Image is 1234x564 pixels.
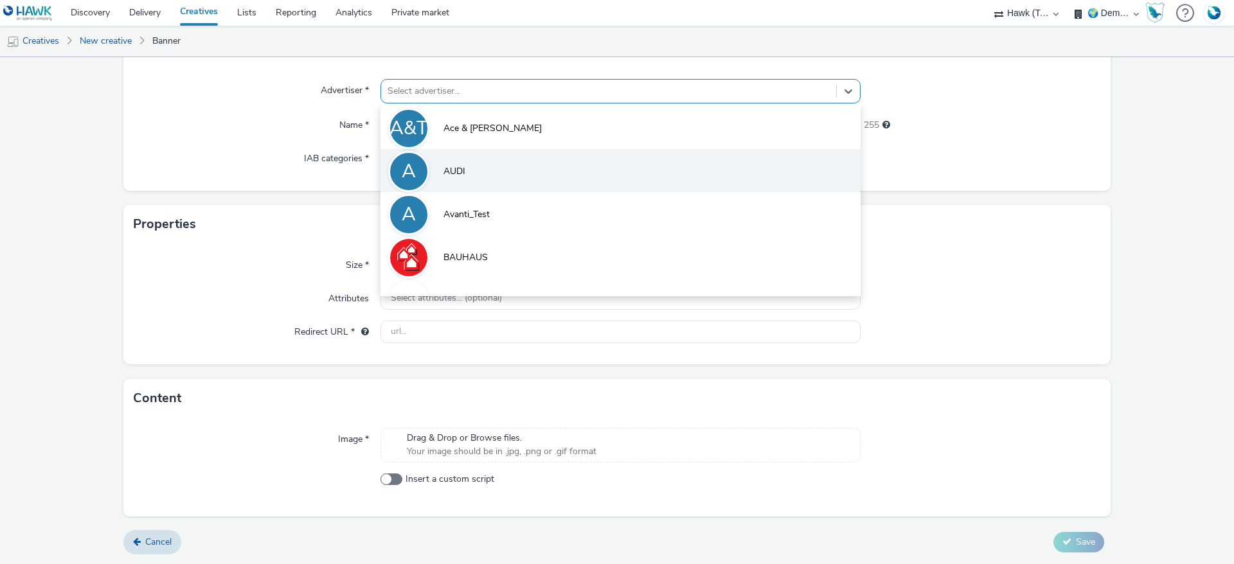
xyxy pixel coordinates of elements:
label: IAB categories * [299,147,374,165]
img: BAUHAUS [390,239,427,276]
label: Image * [333,428,374,446]
span: Cancel [145,536,172,548]
img: Chef & Brewer [390,282,427,319]
span: 255 [864,119,879,132]
h3: Content [133,389,181,408]
a: New creative [73,26,138,57]
span: AUDI [443,165,465,178]
a: Hawk Academy [1145,3,1170,23]
div: URL will be used as a validation URL with some SSPs and it will be the redirection URL of your cr... [355,326,369,339]
span: Insert a custom script [406,473,494,486]
span: Select attributes... (optional) [391,293,502,304]
div: A [402,197,416,233]
div: A [402,154,416,189]
label: Name * [334,114,374,132]
button: Save [1053,532,1104,552]
span: Chef & [PERSON_NAME] [443,294,545,307]
a: Banner [146,26,187,57]
img: undefined Logo [3,5,53,21]
img: mobile [6,35,19,48]
span: BAUHAUS [443,251,488,264]
span: Avanti_Test [443,208,490,221]
div: Maximum 255 characters [882,119,890,132]
span: Drag & Drop or Browse files. [407,432,596,445]
img: Hawk Academy [1145,3,1165,23]
span: Ace & [PERSON_NAME] [443,122,542,135]
label: Attributes [323,287,374,305]
div: A&T [389,110,428,146]
label: Size * [341,254,374,272]
span: Your image should be in .jpg, .png or .gif format [407,445,596,458]
label: Advertiser * [316,79,374,97]
span: Save [1076,536,1095,548]
a: Cancel [123,530,181,554]
label: Redirect URL * [289,321,374,339]
h3: Properties [133,215,196,234]
input: url... [380,321,861,343]
img: Account FR [1204,3,1224,22]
